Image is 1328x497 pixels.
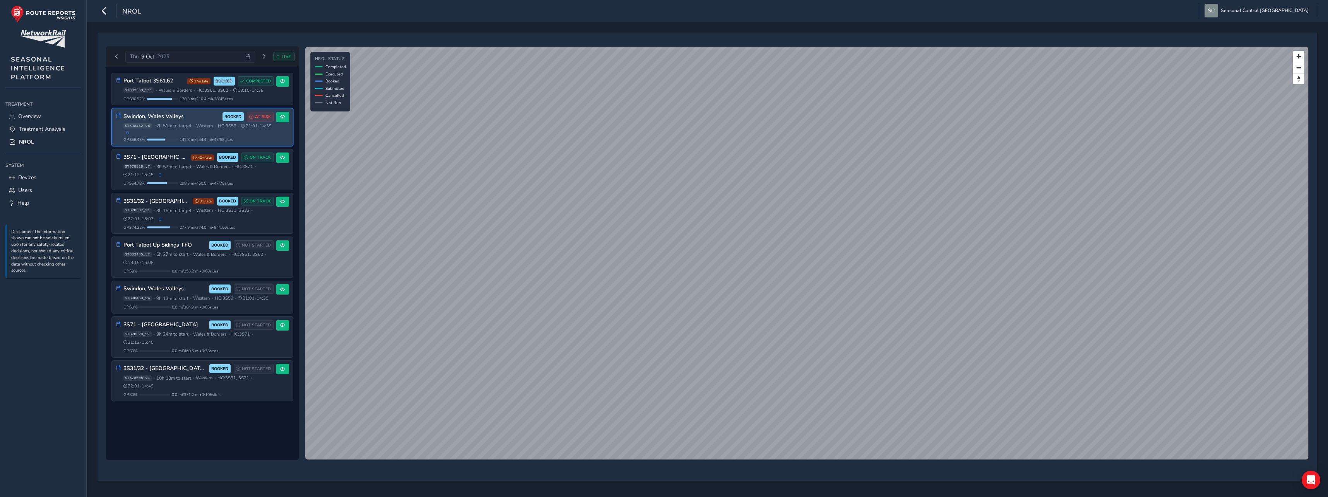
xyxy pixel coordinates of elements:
[5,159,81,171] div: System
[265,252,266,257] span: •
[123,392,138,398] span: GPS 0 %
[18,187,32,194] span: Users
[282,54,291,60] span: LIVE
[156,88,157,93] span: •
[215,124,216,128] span: •
[255,165,256,169] span: •
[193,88,195,93] span: •
[246,78,271,84] span: COMPLETED
[123,78,185,84] h3: Port Talbot 3S61,62
[211,242,228,248] span: BOOKED
[325,64,346,70] span: Completed
[123,383,154,389] span: 22:01 - 14:49
[123,375,152,381] span: ST878608_v1
[193,376,194,380] span: •
[172,304,218,310] span: 0.0 mi / 304.9 mi • 0 / 86 sites
[123,172,154,178] span: 21:12 - 15:45
[325,78,339,84] span: Booked
[1293,73,1304,84] button: Reset bearing to north
[193,331,226,337] span: Wales & Borders
[123,304,138,310] span: GPS 0 %
[325,93,344,98] span: Cancelled
[11,5,75,23] img: rr logo
[196,207,213,213] span: Western
[241,123,272,129] span: 21:01 - 14:39
[180,180,233,186] span: 298.3 mi / 460.5 mi • 47 / 78 sites
[130,53,139,60] span: Thu
[156,331,188,337] span: 9h 24m to start
[251,208,253,213] span: •
[196,375,212,381] span: Western
[230,88,231,93] span: •
[156,375,191,381] span: 10h 13m to start
[11,55,65,82] span: SEASONAL INTELLIGENCE PLATFORM
[153,208,155,213] span: •
[141,53,154,60] span: 9 Oct
[219,154,236,161] span: BOOKED
[123,208,152,213] span: ST878587_v1
[250,198,271,204] span: ON TRACK
[193,252,226,257] span: Wales & Borders
[5,98,81,110] div: Treatment
[242,322,271,328] span: NOT STARTED
[156,207,192,214] span: 3h 15m to target
[157,53,169,60] span: 2025
[235,296,236,300] span: •
[252,332,253,336] span: •
[305,47,1308,459] canvas: Map
[123,154,188,161] h3: 3S71 - [GEOGRAPHIC_DATA]
[123,164,152,170] span: ST878528_v7
[325,86,344,91] span: Submitted
[180,96,233,102] span: 170.3 mi / 210.4 mi • 38 / 45 sites
[172,348,218,354] span: 0.0 mi / 460.5 mi • 0 / 78 sites
[180,225,235,230] span: 277.9 mi / 374.0 mi • 84 / 106 sites
[218,207,250,213] span: HC: 3S31, 3S32
[123,242,207,248] h3: Port Talbot Up Sidings ThO
[18,174,36,181] span: Devices
[123,268,138,274] span: GPS 0 %
[123,113,220,120] h3: Swindon, Wales Valleys
[238,124,240,128] span: •
[11,229,77,274] p: Disclaimer: The information shown can not be solely relied upon for any safety-related decisions,...
[5,184,81,197] a: Users
[5,135,81,148] a: NROL
[5,197,81,209] a: Help
[123,87,154,93] span: ST882363_v11
[231,331,250,337] span: HC: 3S71
[122,7,141,17] span: NROL
[123,123,152,129] span: ST898452_v4
[228,332,230,336] span: •
[217,375,249,381] span: HC: 3S31, 3S21
[214,376,216,380] span: •
[242,366,271,372] span: NOT STARTED
[123,331,152,337] span: ST878529_v7
[190,252,192,257] span: •
[180,137,233,142] span: 142.8 mi / 244.4 mi • 47 / 68 sites
[123,252,152,257] span: ST882445_v7
[21,30,66,48] img: customer logo
[193,295,210,301] span: Western
[5,123,81,135] a: Treatment Analysis
[196,123,213,129] span: Western
[255,114,271,120] span: AT RISK
[123,286,207,292] h3: Swindon, Wales Valleys
[123,260,154,266] span: 18:15 - 15:08
[197,87,228,93] span: HC: 3S61, 3S62
[5,110,81,123] a: Overview
[123,339,154,345] span: 21:12 - 15:45
[190,296,192,300] span: •
[18,113,41,120] span: Overview
[233,87,264,93] span: 18:15 - 14:38
[1205,4,1218,17] img: diamond-layout
[258,52,270,62] button: Next day
[1293,62,1304,73] button: Zoom out
[172,392,221,398] span: 0.0 mi / 371.2 mi • 0 / 105 sites
[123,365,207,372] h3: 3S31/32 - [GEOGRAPHIC_DATA], [GEOGRAPHIC_DATA] [GEOGRAPHIC_DATA] & [GEOGRAPHIC_DATA]
[123,225,145,230] span: GPS 74.32 %
[123,137,145,142] span: GPS 58.43 %
[153,252,155,257] span: •
[250,154,271,161] span: ON TRACK
[5,171,81,184] a: Devices
[325,100,341,106] span: Not Run
[216,78,233,84] span: BOOKED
